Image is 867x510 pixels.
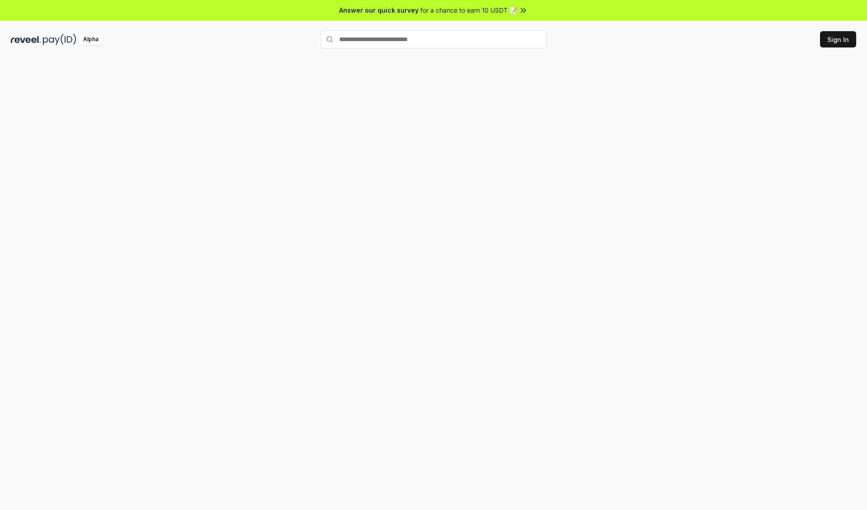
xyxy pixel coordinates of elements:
img: reveel_dark [11,34,41,45]
div: Alpha [78,34,103,45]
span: Answer our quick survey [339,5,419,15]
span: for a chance to earn 10 USDT 📝 [420,5,517,15]
img: pay_id [43,34,76,45]
button: Sign In [820,31,856,47]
